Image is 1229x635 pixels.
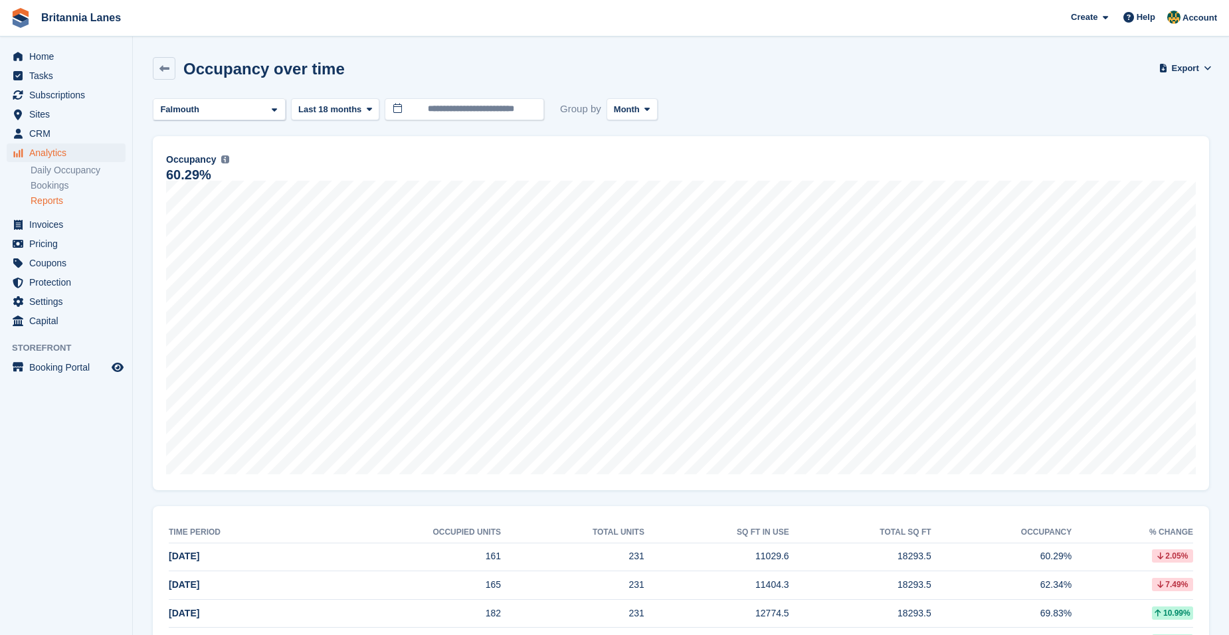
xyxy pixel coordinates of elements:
[501,599,644,628] td: 231
[312,571,501,600] td: 165
[169,579,199,590] span: [DATE]
[1071,11,1097,24] span: Create
[29,124,109,143] span: CRM
[644,599,789,628] td: 12774.5
[1167,11,1181,24] img: Sarah Lane
[7,292,126,311] a: menu
[931,571,1072,600] td: 62.34%
[166,153,216,167] span: Occupancy
[7,215,126,234] a: menu
[7,143,126,162] a: menu
[29,66,109,85] span: Tasks
[644,522,789,543] th: Sq ft in use
[644,571,789,600] td: 11404.3
[29,273,109,292] span: Protection
[7,86,126,104] a: menu
[1152,606,1193,620] div: 10.99%
[789,571,931,600] td: 18293.5
[7,66,126,85] a: menu
[169,551,199,561] span: [DATE]
[1172,62,1199,75] span: Export
[29,358,109,377] span: Booking Portal
[169,522,312,543] th: Time period
[931,543,1072,571] td: 60.29%
[31,179,126,192] a: Bookings
[614,103,640,116] span: Month
[183,60,345,78] h2: Occupancy over time
[931,599,1072,628] td: 69.83%
[501,571,644,600] td: 231
[1072,522,1193,543] th: % change
[1137,11,1155,24] span: Help
[221,155,229,163] img: icon-info-grey-7440780725fd019a000dd9b08b2336e03edf1995a4989e88bcd33f0948082b44.svg
[607,98,658,120] button: Month
[29,86,109,104] span: Subscriptions
[560,98,601,120] span: Group by
[7,105,126,124] a: menu
[312,522,501,543] th: Occupied units
[29,105,109,124] span: Sites
[29,292,109,311] span: Settings
[36,7,126,29] a: Britannia Lanes
[169,608,199,618] span: [DATE]
[31,195,126,207] a: Reports
[166,169,211,181] div: 60.29%
[1152,578,1193,591] div: 7.49%
[7,273,126,292] a: menu
[789,599,931,628] td: 18293.5
[1182,11,1217,25] span: Account
[7,312,126,330] a: menu
[158,103,205,116] div: Falmouth
[7,47,126,66] a: menu
[312,599,501,628] td: 182
[29,143,109,162] span: Analytics
[501,543,644,571] td: 231
[7,358,126,377] a: menu
[789,543,931,571] td: 18293.5
[501,522,644,543] th: Total units
[789,522,931,543] th: Total sq ft
[7,124,126,143] a: menu
[291,98,379,120] button: Last 18 months
[29,254,109,272] span: Coupons
[7,234,126,253] a: menu
[12,341,132,355] span: Storefront
[29,47,109,66] span: Home
[29,215,109,234] span: Invoices
[7,254,126,272] a: menu
[312,543,501,571] td: 161
[29,312,109,330] span: Capital
[1152,549,1193,563] div: 2.05%
[644,543,789,571] td: 11029.6
[110,359,126,375] a: Preview store
[298,103,361,116] span: Last 18 months
[29,234,109,253] span: Pricing
[11,8,31,28] img: stora-icon-8386f47178a22dfd0bd8f6a31ec36ba5ce8667c1dd55bd0f319d3a0aa187defe.svg
[1161,57,1209,79] button: Export
[931,522,1072,543] th: Occupancy
[31,164,126,177] a: Daily Occupancy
